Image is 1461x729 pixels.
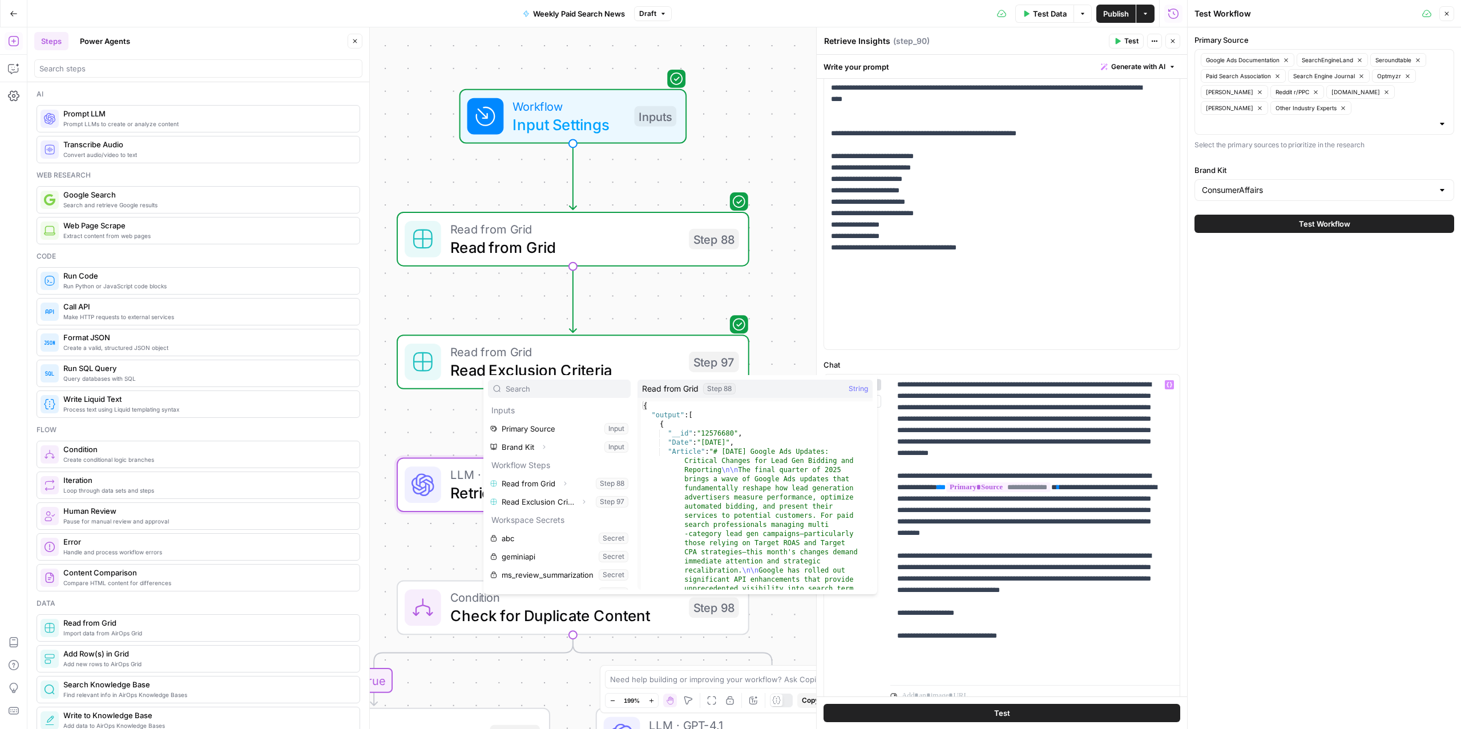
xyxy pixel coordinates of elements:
div: userDelete [824,374,881,708]
span: Check for Duplicate Content [450,604,680,627]
div: Step 88 [689,229,739,249]
span: Compare HTML content for differences [63,578,350,587]
span: ( step_90 ) [893,35,930,47]
span: Convert audio/video to text [63,150,350,159]
button: Select variable Primary Source [488,420,631,438]
button: Test [824,704,1180,722]
g: Edge from start to step_88 [570,144,576,210]
span: Publish [1103,8,1129,19]
span: Create a valid, structured JSON object [63,343,350,352]
span: Other Industry Experts [1276,103,1337,112]
span: Paid Search Association [1206,71,1271,80]
button: [DOMAIN_NAME] [1326,85,1395,99]
span: Loop through data sets and steps [63,486,350,495]
span: Call API [63,301,350,312]
span: SearchEngineLand [1302,55,1353,65]
span: LLM · GPT-5 [450,465,680,484]
div: Step 88 [703,383,736,394]
div: Flow [37,425,360,435]
span: Read from Grid [450,343,680,361]
p: Inputs [488,401,631,420]
p: Workspace Secrets [488,511,631,529]
span: [PERSON_NAME] [1206,103,1253,112]
span: [PERSON_NAME] [1206,87,1253,96]
span: Error [63,536,350,547]
button: [PERSON_NAME] [1201,85,1268,99]
span: Add Row(s) in Grid [63,648,350,659]
button: Power Agents [73,32,137,50]
span: Read from Grid [642,383,699,394]
span: Human Review [63,505,350,517]
span: Pause for manual review and approval [63,517,350,526]
span: Run SQL Query [63,363,350,374]
p: Select the primary sources to prioritize in the research [1194,139,1454,151]
button: Test Data [1015,5,1073,23]
span: Iteration [63,474,350,486]
button: Paid Search Association [1201,69,1286,83]
g: Edge from step_98 to step_100 [573,636,776,706]
span: Read Exclusion Criteria [450,359,680,381]
span: Workflow [512,97,625,115]
span: Weekly Paid Search News [533,8,625,19]
input: Search steps [39,63,357,74]
span: Test Data [1033,8,1067,19]
span: [DOMAIN_NAME] [1331,87,1380,96]
span: Prompt LLMs to create or analyze content [63,119,350,128]
button: Test Workflow [1194,215,1454,233]
button: Select variable Read Exclusion Criteria [488,493,631,511]
input: Search [506,383,625,394]
span: Find relevant info in AirOps Knowledge Bases [63,690,350,699]
textarea: Retrieve Insights [824,35,890,47]
span: Copy [802,695,819,706]
g: Edge from step_88 to step_97 [570,267,576,332]
span: Reddit r/PPC [1276,87,1309,96]
span: Extract content from web pages [63,231,350,240]
input: ConsumerAffairs [1202,184,1433,196]
button: Other Industry Experts [1270,101,1351,115]
span: Search and retrieve Google results [63,200,350,210]
div: Ai [37,89,360,99]
span: Transcribe Audio [63,139,350,150]
span: Draft [639,9,656,19]
span: Test [994,707,1010,719]
div: Step 98 [689,597,739,618]
span: 199% [624,696,640,705]
button: Test [1109,34,1144,49]
p: Workflow Steps [488,456,631,474]
span: Prompt LLM [63,108,350,119]
button: Reddit r/PPC [1270,85,1324,99]
button: Draft [634,6,672,21]
span: Input Settings [512,113,625,136]
img: vrinnnclop0vshvmafd7ip1g7ohf [44,572,55,583]
div: ConditionCheck for Duplicate ContentStep 98 [397,581,749,635]
button: Weekly Paid Search News [516,5,632,23]
span: Process text using Liquid templating syntax [63,405,350,414]
label: Chat [824,359,1180,370]
button: Seroundtable [1370,53,1426,67]
span: Add new rows to AirOps Grid [63,659,350,668]
span: Read from Grid [450,236,680,259]
span: Seroundtable [1375,55,1411,65]
span: Test Workflow [1299,218,1350,229]
span: Import data from AirOps Grid [63,629,350,638]
div: Read from GridRead from GridStep 88 [397,212,749,267]
span: Optmyzr [1377,71,1401,80]
div: Code [37,251,360,261]
label: Brand Kit [1194,164,1454,176]
span: Query databases with SQL [63,374,350,383]
button: Select variable ms_review_summarization [488,566,631,584]
span: Handle and process workflow errors [63,547,350,557]
button: Select variable Read from Grid [488,474,631,493]
span: Search Knowledge Base [63,679,350,690]
span: Google Ads Documentation [1206,55,1280,65]
div: Step 97 [689,352,739,372]
div: Inputs [634,106,676,127]
button: Publish [1096,5,1136,23]
span: Google Search [63,189,350,200]
button: Select variable abc [488,529,631,547]
span: Run Code [63,270,350,281]
span: Format JSON [63,332,350,343]
div: LLM · GPT-5Retrieve InsightsStep 90 [397,457,749,512]
div: Data [37,598,360,609]
button: Select variable test [488,584,631,602]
